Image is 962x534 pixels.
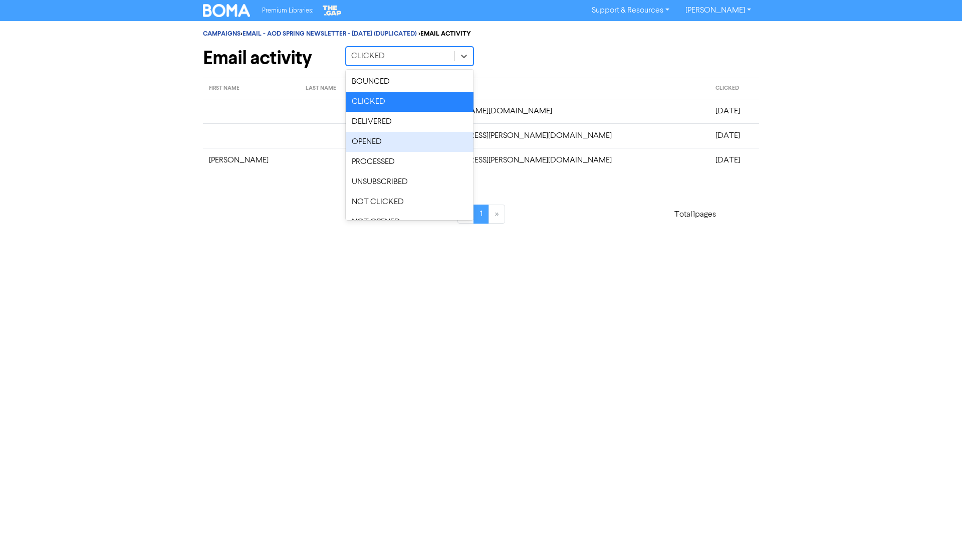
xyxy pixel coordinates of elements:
td: [DATE] [709,99,759,123]
a: Page 1 is your current page [473,205,489,224]
p: Total 1 pages [674,209,716,221]
div: CLICKED [346,92,473,112]
td: [PERSON_NAME] [203,148,300,172]
img: The Gap [321,4,343,17]
iframe: Chat Widget [912,486,962,534]
th: CLICKED [709,78,759,99]
td: [PERSON_NAME][EMAIL_ADDRESS][PERSON_NAME][DOMAIN_NAME] [357,123,709,148]
div: UNSUBSCRIBED [346,172,473,192]
span: Premium Libraries: [262,8,313,14]
a: [PERSON_NAME] [677,3,759,19]
td: [DATE] [709,123,759,148]
a: EMAIL - AOD SPRING NEWSLETTER - [DATE] (DUPLICATED) [243,30,417,38]
div: OPENED [346,132,473,152]
div: > > EMAIL ACTIVITY [203,29,759,39]
div: NOT OPENED [346,212,473,232]
th: LAST NAME [300,78,357,99]
div: CLICKED [351,50,385,62]
img: BOMA Logo [203,4,250,17]
div: DELIVERED [346,112,473,132]
h1: Email activity [203,47,331,70]
a: CAMPAIGNS [203,30,241,38]
td: [DATE] [709,148,759,172]
div: NOT CLICKED [346,192,473,212]
div: PROCESSED [346,152,473,172]
td: [PERSON_NAME][EMAIL_ADDRESS][PERSON_NAME][DOMAIN_NAME] [357,148,709,172]
th: FIRST NAME [203,78,300,99]
a: Support & Resources [584,3,677,19]
th: EMAIL [357,78,709,99]
td: [EMAIL_ADDRESS][PERSON_NAME][DOMAIN_NAME] [357,99,709,123]
div: BOUNCED [346,72,473,92]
